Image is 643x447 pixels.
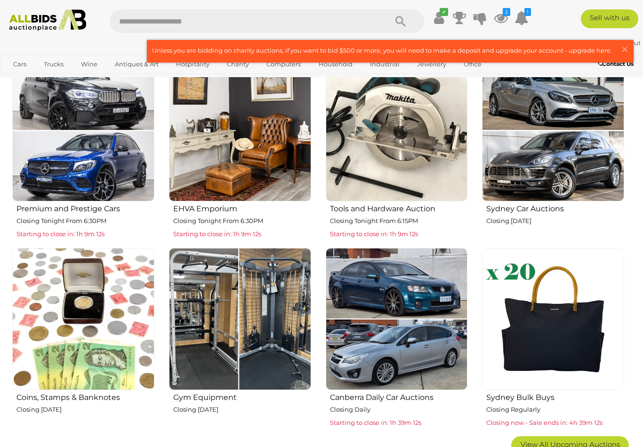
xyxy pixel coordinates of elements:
[169,247,311,429] a: Gym Equipment Closing [DATE]
[44,72,123,88] a: [GEOGRAPHIC_DATA]
[486,216,624,226] p: Closing [DATE]
[16,216,154,226] p: Closing Tonight From 6:30PM
[16,230,104,238] span: Starting to close in: 1h 9m 12s
[5,9,90,31] img: Allbids.com.au
[12,60,154,202] img: Premium and Prestige Cars
[620,40,629,58] span: ×
[38,56,70,72] a: Trucks
[610,39,612,47] span: |
[325,59,468,241] a: Tools and Hardware Auction Closing Tonight From 6:15PM Starting to close in: 1h 9m 12s
[260,56,307,72] a: Computers
[173,216,311,226] p: Closing Tonight From 6:30PM
[377,9,424,33] button: Search
[330,216,468,226] p: Closing Tonight From 6:15PM
[170,56,216,72] a: Hospitality
[598,60,634,67] b: Contact Us
[598,59,636,69] a: Contact Us
[169,59,311,241] a: EHVA Emporium Closing Tonight From 6:30PM Starting to close in: 1h 9m 12s
[486,419,603,426] span: Closing now - Sale ends in: 4h 39m 12s
[109,56,165,72] a: Antiques & Art
[313,56,359,72] a: Household
[411,56,452,72] a: Jewellery
[482,247,624,429] a: Sydney Bulk Buys Closing Regularly Closing now - Sale ends in: 4h 39m 12s
[7,56,32,72] a: Cars
[330,230,418,238] span: Starting to close in: 1h 9m 12s
[326,248,468,390] img: Canberra Daily Car Auctions
[482,60,624,202] img: Sydney Car Auctions
[16,404,154,415] p: Closing [DATE]
[482,59,624,241] a: Sydney Car Auctions Closing [DATE]
[173,230,261,238] span: Starting to close in: 1h 9m 12s
[613,39,641,47] a: Sign Out
[16,202,154,213] h2: Premium and Prestige Cars
[12,247,154,429] a: Coins, Stamps & Banknotes Closing [DATE]
[173,202,311,213] h2: EHVA Emporium
[514,9,529,26] a: 1
[221,56,255,72] a: Charity
[548,39,610,47] a: [PERSON_NAME]
[503,8,510,16] i: 2
[12,59,154,241] a: Premium and Prestige Cars Closing Tonight From 6:30PM Starting to close in: 1h 9m 12s
[364,56,406,72] a: Industrial
[330,419,421,426] span: Starting to close in: 1h 39m 12s
[330,404,468,415] p: Closing Daily
[486,404,624,415] p: Closing Regularly
[173,404,311,415] p: Closing [DATE]
[326,60,468,202] img: Tools and Hardware Auction
[12,248,154,390] img: Coins, Stamps & Banknotes
[486,391,624,402] h2: Sydney Bulk Buys
[458,56,488,72] a: Office
[173,391,311,402] h2: Gym Equipment
[16,391,154,402] h2: Coins, Stamps & Banknotes
[494,9,508,26] a: 2
[75,56,104,72] a: Wine
[325,247,468,429] a: Canberra Daily Car Auctions Closing Daily Starting to close in: 1h 39m 12s
[440,8,448,16] i: ✔
[581,9,638,28] a: Sell with us
[330,202,468,213] h2: Tools and Hardware Auction
[7,72,39,88] a: Sports
[432,9,446,26] a: ✔
[169,60,311,202] img: EHVA Emporium
[486,202,624,213] h2: Sydney Car Auctions
[482,248,624,390] img: Sydney Bulk Buys
[169,248,311,390] img: Gym Equipment
[548,39,609,47] strong: [PERSON_NAME]
[330,391,468,402] h2: Canberra Daily Car Auctions
[524,8,531,16] i: 1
